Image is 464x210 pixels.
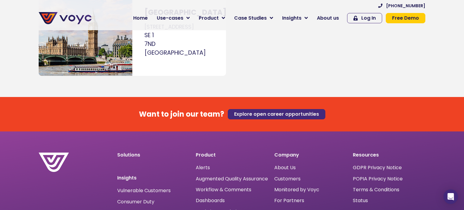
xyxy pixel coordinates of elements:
[194,12,230,24] a: Product
[117,151,140,158] a: Solutions
[117,176,190,180] p: Insights
[196,153,268,157] p: Product
[361,16,376,21] span: Log In
[386,13,425,23] a: Free Demo
[144,31,206,57] span: SE 1 7ND [GEOGRAPHIC_DATA]
[117,188,171,193] a: Vulnerable Customers
[443,189,458,204] div: Open Intercom Messenger
[228,109,325,119] a: Explore open career opportunities
[117,199,154,204] a: Consumer Duty
[353,153,425,157] p: Resources
[392,16,419,21] span: Free Demo
[282,15,301,22] span: Insights
[347,13,382,23] a: Log In
[312,12,343,24] a: About us
[152,12,194,24] a: Use-cases
[133,15,148,22] span: Home
[317,15,339,22] span: About us
[196,176,268,182] a: Augmented Quality Assurance
[157,15,183,22] span: Use-cases
[274,153,347,157] p: Company
[378,4,425,8] a: [PHONE_NUMBER]
[234,15,267,22] span: Case Studies
[234,112,319,117] span: Explore open career opportunities
[199,15,219,22] span: Product
[386,4,425,8] span: [PHONE_NUMBER]
[139,110,224,119] h4: Want to join our team?
[230,12,278,24] a: Case Studies
[278,12,312,24] a: Insights
[39,12,92,24] img: voyc-full-logo
[129,12,152,24] a: Home
[144,23,214,57] p: [STREET_ADDRESS]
